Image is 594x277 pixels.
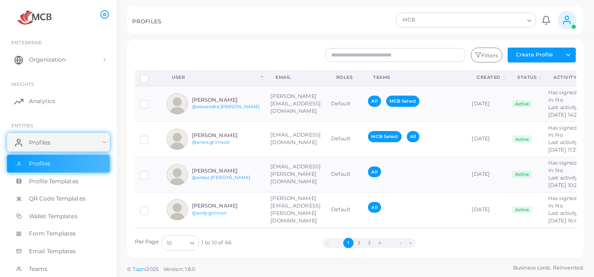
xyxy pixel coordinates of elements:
[386,96,419,106] span: MCB Select
[373,74,456,81] div: Teams
[133,266,147,272] a: Tapni
[11,81,34,87] span: INSIGHTS
[368,96,381,106] span: All
[265,192,326,228] td: [PERSON_NAME][EMAIL_ADDRESS][PERSON_NAME][DOMAIN_NAME]
[513,264,584,272] span: Business cards. Reinvented.
[8,9,60,26] img: logo
[7,225,110,242] a: Form Templates
[374,238,384,248] button: Go to page 4
[326,228,363,263] td: Default
[135,70,162,86] th: Row-selection
[471,48,502,62] button: Filters
[276,74,316,81] div: Email
[127,265,195,273] span: ©
[29,212,78,221] span: Wallet Templates
[477,74,501,81] div: Created
[7,50,110,69] a: Organization
[265,157,326,192] td: [EMAIL_ADDRESS][PERSON_NAME][DOMAIN_NAME]
[553,74,576,81] div: activity
[395,238,405,248] button: Go to next page
[7,190,110,208] a: QR Code Templates
[265,228,326,263] td: [PERSON_NAME][EMAIL_ADDRESS][DOMAIN_NAME]
[364,238,374,248] button: Go to page 3
[167,199,188,220] img: avatar
[29,177,78,186] span: Profile Templates
[11,123,33,128] span: ENTITIES
[336,74,353,81] div: Roles
[508,48,561,62] button: Create Profile
[7,92,110,111] a: Analytics
[326,86,363,121] td: Default
[467,228,507,263] td: [DATE]
[7,242,110,260] a: Email Templates
[401,15,469,25] span: MCB
[467,157,507,192] td: [DATE]
[470,15,523,25] input: Search for option
[135,238,159,246] label: Per Page
[11,40,42,45] span: Enterprise
[192,168,261,174] h6: [PERSON_NAME]
[326,157,363,192] td: Default
[548,210,580,224] span: Last activity: [DATE] 16:44
[407,131,419,142] span: All
[172,74,259,81] div: User
[343,238,354,248] button: Go to page 1
[512,171,532,178] span: Active
[512,206,532,214] span: Active
[29,194,85,203] span: QR Code Templates
[548,174,580,188] span: Last activity: [DATE] 10:20
[29,97,55,105] span: Analytics
[368,202,381,213] span: All
[368,166,381,177] span: All
[467,192,507,228] td: [DATE]
[192,132,261,138] h6: [PERSON_NAME]
[467,86,507,121] td: [DATE]
[162,235,199,250] div: Search for option
[548,89,577,103] span: Has signed in: No
[232,238,507,248] ul: Pagination
[167,164,188,185] img: avatar
[29,159,50,168] span: Profiles
[29,138,50,147] span: Profiles
[132,18,161,25] h5: PROFILES
[265,86,326,121] td: [PERSON_NAME][EMAIL_ADDRESS][DOMAIN_NAME]
[368,131,401,142] span: MCB Select
[146,265,158,273] span: 2025
[354,238,364,248] button: Go to page 2
[548,195,577,209] span: Has signed in: No
[7,133,110,152] a: Profiles
[396,13,536,28] div: Search for option
[167,129,188,150] img: avatar
[548,139,579,153] span: Last activity: [DATE] 11:31
[167,238,172,248] span: 10
[192,104,260,109] a: @alexandre.[PERSON_NAME]
[326,192,363,228] td: Default
[192,210,226,215] a: @andy.gontran
[405,238,416,248] button: Go to last page
[7,208,110,225] a: Wallet Templates
[29,247,76,256] span: Email Templates
[163,266,196,272] span: Version: 1.8.0
[512,135,532,143] span: Active
[192,97,261,103] h6: [PERSON_NAME]
[201,239,231,247] span: 1 to 10 of 66
[512,100,532,108] span: Active
[467,122,507,157] td: [DATE]
[265,122,326,157] td: [EMAIL_ADDRESS][DOMAIN_NAME]
[7,155,110,173] a: Profiles
[192,203,261,209] h6: [PERSON_NAME]
[517,74,537,81] div: Status
[7,173,110,190] a: Profile Templates
[548,104,580,118] span: Last activity: [DATE] 14:26
[192,139,230,145] a: @anais.grimaud
[29,265,48,273] span: Teams
[167,93,188,114] img: avatar
[173,238,186,248] input: Search for option
[29,229,76,238] span: Form Templates
[326,122,363,157] td: Default
[548,159,577,173] span: Has signed in: No
[192,175,250,180] a: @anbar.[PERSON_NAME]
[29,55,66,64] span: Organization
[548,125,577,138] span: Has signed in: No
